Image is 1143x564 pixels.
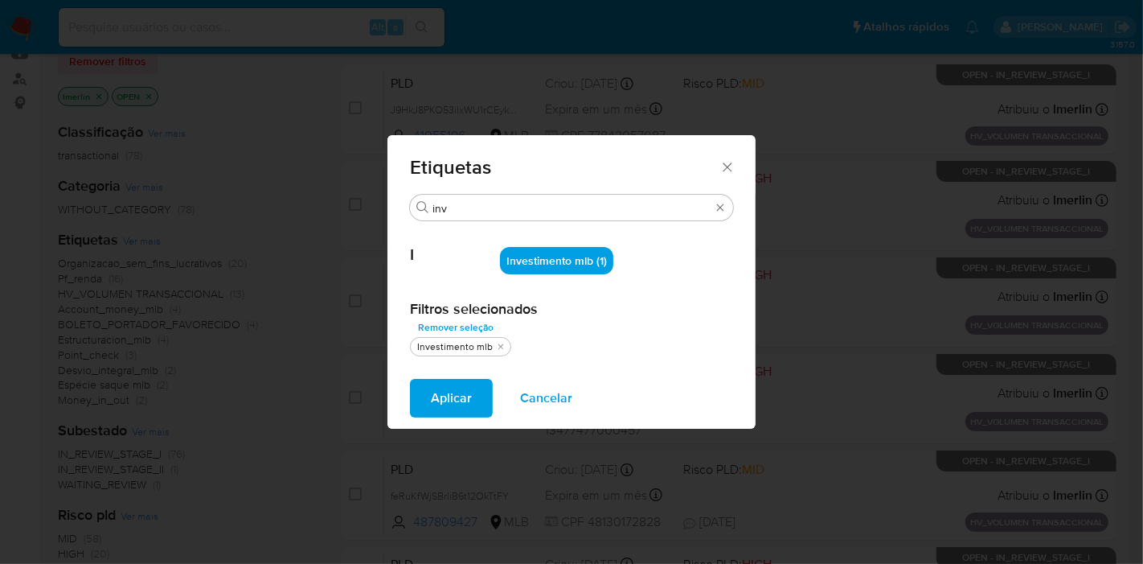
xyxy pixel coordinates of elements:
button: Remover seleção [410,318,502,337]
button: Cancelar [499,379,593,418]
button: Procurar [416,201,429,214]
button: Apagar busca [714,201,727,214]
span: Remover seleção [418,319,494,336]
span: Etiquetas [410,158,719,177]
button: Fechar [719,159,734,174]
span: Investimento mlb (1) [506,253,607,269]
button: tirar Investimento mlb [494,340,507,353]
span: Cancelar [520,381,572,416]
input: Filtro de pesquisa [432,201,711,216]
div: Investimento mlb [414,340,496,354]
button: Aplicar [410,379,493,418]
span: Aplicar [431,381,472,416]
span: I [410,221,500,265]
div: Investimento mlb (1) [500,247,613,274]
h2: Filtros selecionados [410,300,733,318]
